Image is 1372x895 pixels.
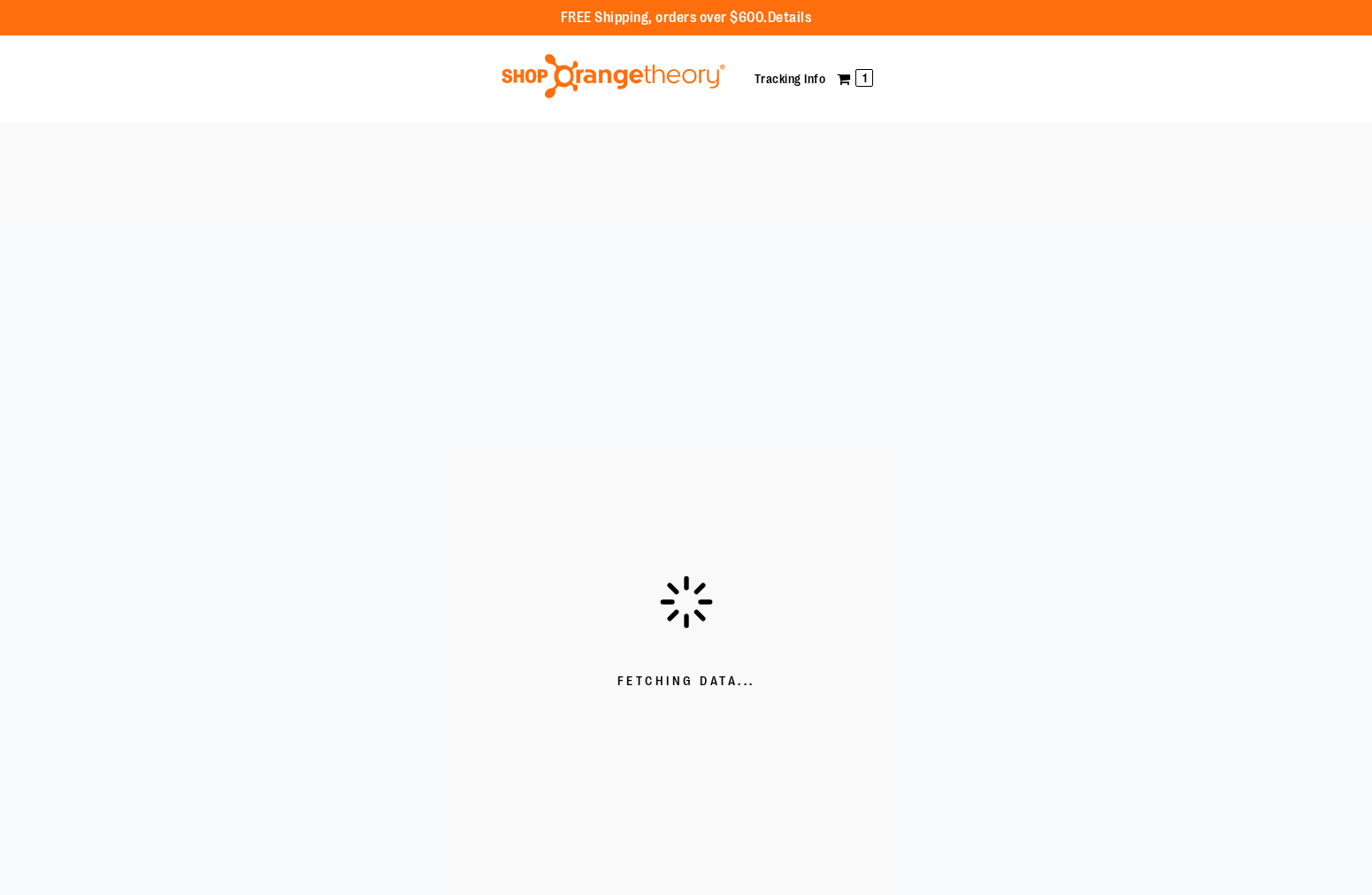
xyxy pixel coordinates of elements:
a: Tracking Info [755,72,826,86]
p: FREE Shipping, orders over $600. [561,8,812,28]
img: Shop Orangetheory [499,54,728,98]
span: 1 [855,69,873,87]
span: Fetching Data... [617,673,755,691]
a: Details [768,10,812,26]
